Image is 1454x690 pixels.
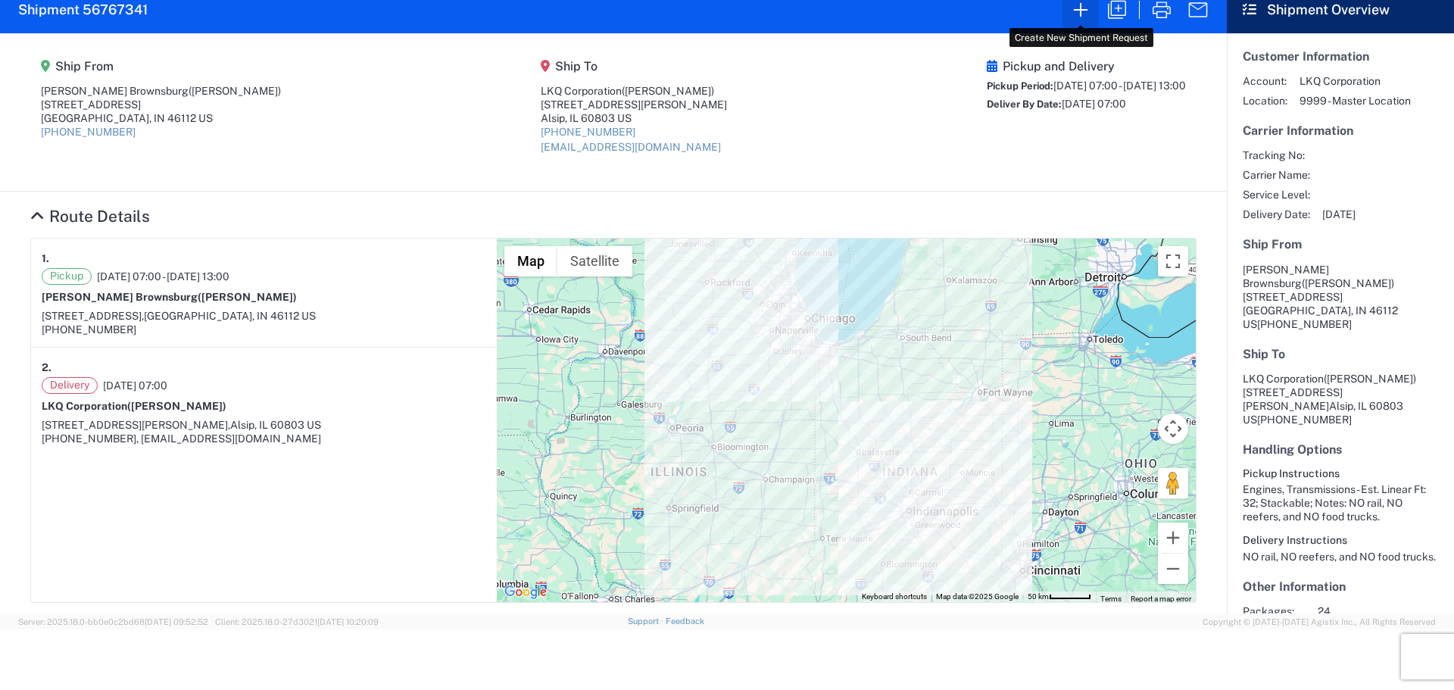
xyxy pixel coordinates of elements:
[1243,482,1438,523] div: Engines, Transmissions - Est. Linear Ft: 32; Stackable; Notes: NO rail, NO reefers, and NO food t...
[42,358,51,377] strong: 2.
[541,126,635,138] a: [PHONE_NUMBER]
[30,207,150,226] a: Hide Details
[103,379,167,392] span: [DATE] 07:00
[41,126,136,138] a: [PHONE_NUMBER]
[1243,188,1310,201] span: Service Level:
[1243,148,1310,162] span: Tracking No:
[1243,49,1438,64] h5: Customer Information
[1322,208,1356,221] span: [DATE]
[18,617,208,626] span: Server: 2025.18.0-bb0e0c2bd68
[1131,595,1191,603] a: Report a map error
[1243,123,1438,138] h5: Carrier Information
[1053,80,1186,92] span: [DATE] 07:00 - [DATE] 13:00
[41,84,281,98] div: [PERSON_NAME] Brownsburg
[1243,534,1438,547] h6: Delivery Instructions
[1028,592,1049,601] span: 50 km
[230,419,321,431] span: Alsip, IL 60803 US
[1243,372,1438,426] address: Alsip, IL 60803 US
[1243,604,1306,618] span: Packages:
[987,80,1053,92] span: Pickup Period:
[1243,550,1438,564] div: NO rail, NO reefers, and NO food trucks.
[541,59,727,73] h5: Ship To
[622,85,714,97] span: ([PERSON_NAME])
[1158,554,1188,584] button: Zoom out
[145,617,208,626] span: [DATE] 09:52:52
[144,310,316,322] span: [GEOGRAPHIC_DATA], IN 46112 US
[1257,318,1352,330] span: [PHONE_NUMBER]
[1158,523,1188,553] button: Zoom in
[42,400,226,412] strong: LKQ Corporation
[18,1,148,19] h2: Shipment 56767341
[127,400,226,412] span: ([PERSON_NAME])
[189,85,281,97] span: ([PERSON_NAME])
[1023,592,1096,602] button: Map Scale: 50 km per 52 pixels
[1158,468,1188,498] button: Drag Pegman onto the map to open Street View
[1243,347,1438,361] h5: Ship To
[42,377,98,394] span: Delivery
[198,291,297,303] span: ([PERSON_NAME])
[862,592,927,602] button: Keyboard shortcuts
[541,98,727,111] div: [STREET_ADDRESS][PERSON_NAME]
[1243,208,1310,221] span: Delivery Date:
[1100,595,1122,603] a: Terms
[1243,467,1438,480] h6: Pickup Instructions
[317,617,379,626] span: [DATE] 10:20:09
[41,59,281,73] h5: Ship From
[666,617,704,626] a: Feedback
[1243,237,1438,251] h5: Ship From
[42,310,144,322] span: [STREET_ADDRESS],
[1158,414,1188,444] button: Map camera controls
[41,98,281,111] div: [STREET_ADDRESS]
[1243,74,1287,88] span: Account:
[1302,277,1394,289] span: ([PERSON_NAME])
[42,291,297,303] strong: [PERSON_NAME] Brownsburg
[42,249,49,268] strong: 1.
[42,432,486,445] div: [PHONE_NUMBER], [EMAIL_ADDRESS][DOMAIN_NAME]
[1243,263,1438,331] address: [GEOGRAPHIC_DATA], IN 46112 US
[501,582,551,602] a: Open this area in Google Maps (opens a new window)
[541,84,727,98] div: LKQ Corporation
[1257,414,1352,426] span: [PHONE_NUMBER]
[41,111,281,125] div: [GEOGRAPHIC_DATA], IN 46112 US
[501,582,551,602] img: Google
[1243,291,1343,303] span: [STREET_ADDRESS]
[1243,94,1287,108] span: Location:
[42,323,486,336] div: [PHONE_NUMBER]
[541,141,721,153] a: [EMAIL_ADDRESS][DOMAIN_NAME]
[1243,442,1438,457] h5: Handling Options
[1243,168,1310,182] span: Carrier Name:
[936,592,1019,601] span: Map data ©2025 Google
[541,111,727,125] div: Alsip, IL 60803 US
[215,617,379,626] span: Client: 2025.18.0-27d3021
[987,59,1186,73] h5: Pickup and Delivery
[1300,94,1411,108] span: 9999 - Master Location
[1062,98,1126,110] span: [DATE] 07:00
[1243,373,1416,412] span: LKQ Corporation [STREET_ADDRESS][PERSON_NAME]
[42,268,92,285] span: Pickup
[987,98,1062,110] span: Deliver By Date:
[557,246,632,276] button: Show satellite imagery
[1243,264,1329,289] span: [PERSON_NAME] Brownsburg
[628,617,666,626] a: Support
[1243,579,1438,594] h5: Other Information
[1324,373,1416,385] span: ([PERSON_NAME])
[1158,246,1188,276] button: Toggle fullscreen view
[1300,74,1411,88] span: LKQ Corporation
[1318,604,1447,618] span: 24
[97,270,229,283] span: [DATE] 07:00 - [DATE] 13:00
[504,246,557,276] button: Show street map
[1203,615,1436,629] span: Copyright © [DATE]-[DATE] Agistix Inc., All Rights Reserved
[42,419,230,431] span: [STREET_ADDRESS][PERSON_NAME],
